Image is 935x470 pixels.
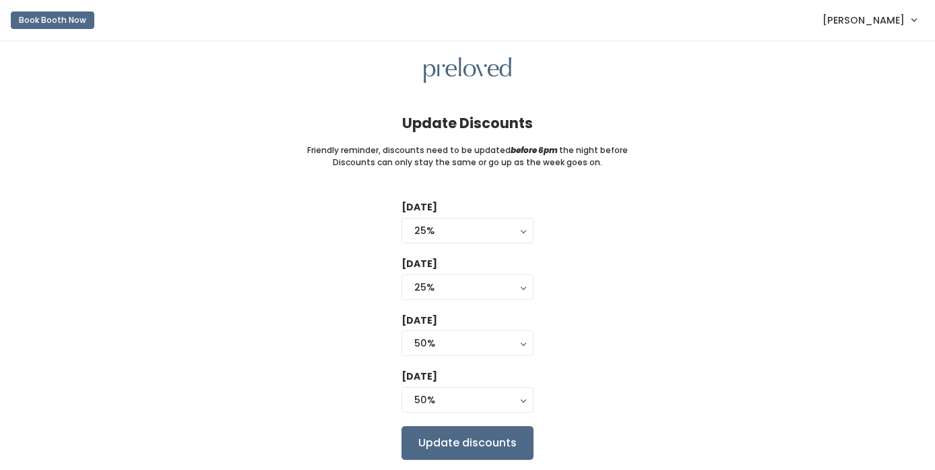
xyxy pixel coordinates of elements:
[402,115,533,131] h4: Update Discounts
[401,330,534,356] button: 50%
[414,392,521,407] div: 50%
[401,257,437,271] label: [DATE]
[401,200,437,214] label: [DATE]
[511,144,558,156] i: before 6pm
[333,156,602,169] small: Discounts can only stay the same or go up as the week goes on.
[401,387,534,413] button: 50%
[401,314,437,328] label: [DATE]
[823,13,905,28] span: [PERSON_NAME]
[424,57,511,84] img: preloved logo
[809,5,930,34] a: [PERSON_NAME]
[414,336,521,351] div: 50%
[401,426,534,460] input: Update discounts
[401,274,534,300] button: 25%
[307,144,628,156] small: Friendly reminder, discounts need to be updated the night before
[414,280,521,295] div: 25%
[11,5,94,35] a: Book Booth Now
[401,370,437,384] label: [DATE]
[401,218,534,243] button: 25%
[11,11,94,29] button: Book Booth Now
[414,223,521,238] div: 25%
